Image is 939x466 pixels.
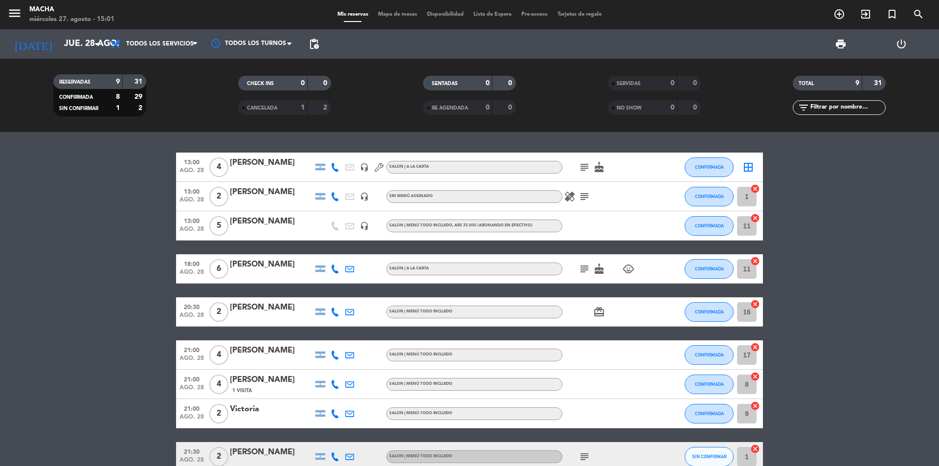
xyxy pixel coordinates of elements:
[59,80,90,85] span: RESERVADAS
[809,102,885,113] input: Filtrar por nombre...
[389,411,452,415] span: SALON | MENÚ TODO INCLUIDO
[623,263,634,275] i: child_care
[209,187,228,206] span: 2
[134,93,144,100] strong: 29
[389,454,452,458] span: SALON | MENÚ TODO INCLUIDO
[7,6,22,24] button: menu
[179,185,204,197] span: 13:00
[209,157,228,177] span: 4
[695,352,724,357] span: CONFIRMADA
[360,163,369,172] i: headset_mic
[835,38,847,50] span: print
[138,105,144,111] strong: 2
[617,106,642,111] span: NO SHOW
[230,344,313,357] div: [PERSON_NAME]
[179,445,204,457] span: 21:30
[179,167,204,178] span: ago. 28
[742,161,754,173] i: border_all
[685,302,734,322] button: CONFIRMADA
[833,8,845,20] i: add_circle_outline
[516,12,553,17] span: Pre-acceso
[432,81,458,86] span: SENTADAS
[695,411,724,416] span: CONFIRMADA
[593,263,605,275] i: cake
[685,157,734,177] button: CONFIRMADA
[874,80,884,87] strong: 31
[179,156,204,167] span: 13:00
[750,342,760,352] i: cancel
[486,104,490,111] strong: 0
[695,309,724,314] span: CONFIRMADA
[209,404,228,423] span: 2
[209,216,228,236] span: 5
[685,216,734,236] button: CONFIRMADA
[579,161,590,173] i: subject
[798,102,809,113] i: filter_list
[750,184,760,194] i: cancel
[469,12,516,17] span: Lista de Espera
[209,375,228,394] span: 4
[871,29,932,59] div: LOG OUT
[750,401,760,411] i: cancel
[230,301,313,314] div: [PERSON_NAME]
[692,454,727,459] span: SIN CONFIRMAR
[579,191,590,202] i: subject
[308,38,320,50] span: pending_actions
[323,80,329,87] strong: 0
[179,355,204,366] span: ago. 28
[389,382,452,386] span: SALON | MENÚ TODO INCLUIDO
[593,306,605,318] i: card_giftcard
[695,194,724,199] span: CONFIRMADA
[126,41,194,47] span: Todos los servicios
[247,106,277,111] span: CANCELADA
[695,164,724,170] span: CONFIRMADA
[247,81,274,86] span: CHECK INS
[750,213,760,223] i: cancel
[452,223,533,227] span: , ARS 35.000 (Abonando en efectivo)
[179,402,204,414] span: 21:00
[230,186,313,199] div: [PERSON_NAME]
[179,258,204,269] span: 18:00
[750,372,760,381] i: cancel
[693,104,699,111] strong: 0
[486,80,490,87] strong: 0
[360,192,369,201] i: headset_mic
[179,312,204,323] span: ago. 28
[695,381,724,387] span: CONFIRMADA
[230,258,313,271] div: [PERSON_NAME]
[685,259,734,279] button: CONFIRMADA
[508,104,514,111] strong: 0
[7,33,59,55] i: [DATE]
[91,38,103,50] i: arrow_drop_down
[179,269,204,280] span: ago. 28
[116,105,120,111] strong: 1
[59,106,98,111] span: SIN CONFIRMAR
[116,93,120,100] strong: 8
[179,215,204,226] span: 13:00
[209,345,228,365] span: 4
[564,191,576,202] i: healing
[179,384,204,396] span: ago. 28
[301,104,305,111] strong: 1
[373,12,422,17] span: Mapa de mesas
[750,444,760,454] i: cancel
[389,165,429,169] span: SALON | A LA CARTA
[685,345,734,365] button: CONFIRMADA
[617,81,641,86] span: SERVIDAS
[671,80,674,87] strong: 0
[209,302,228,322] span: 2
[693,80,699,87] strong: 0
[179,344,204,355] span: 21:00
[579,451,590,463] i: subject
[323,104,329,111] strong: 2
[685,404,734,423] button: CONFIRMADA
[389,353,452,356] span: SALON | MENÚ TODO INCLUIDO
[209,259,228,279] span: 6
[579,263,590,275] i: subject
[389,194,433,198] span: Sin menú asignado
[895,38,907,50] i: power_settings_new
[29,15,114,24] div: miércoles 27. agosto - 15:01
[389,310,452,313] span: SALON | MENÚ TODO INCLUIDO
[230,156,313,169] div: [PERSON_NAME]
[230,215,313,228] div: [PERSON_NAME]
